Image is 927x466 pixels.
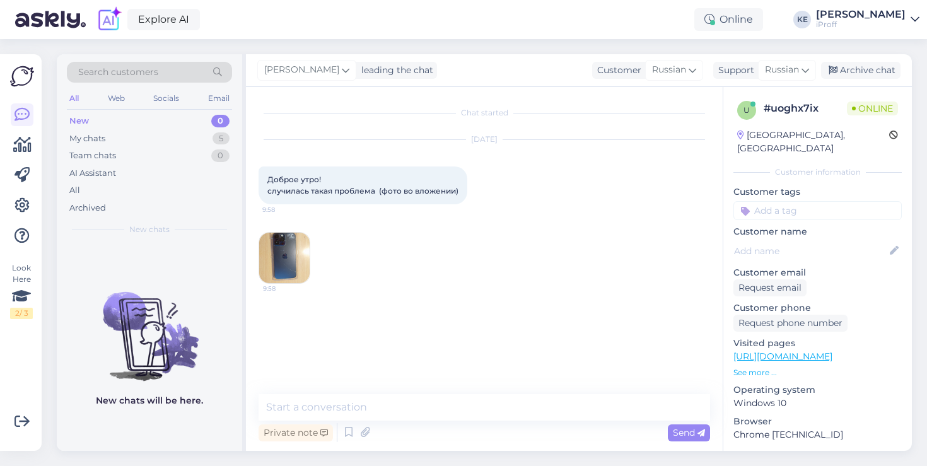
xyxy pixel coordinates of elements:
p: Customer name [733,225,902,238]
div: Socials [151,90,182,107]
div: Web [105,90,127,107]
div: All [67,90,81,107]
div: All [69,184,80,197]
div: Archive chat [821,62,901,79]
div: 0 [211,115,230,127]
img: Askly Logo [10,64,34,88]
span: Russian [765,63,799,77]
div: Support [713,64,754,77]
div: KE [793,11,811,28]
span: [PERSON_NAME] [264,63,339,77]
span: Search customers [78,66,158,79]
p: Customer phone [733,301,902,315]
span: New chats [129,224,170,235]
div: 0 [211,149,230,162]
p: Windows 10 [733,397,902,410]
img: explore-ai [96,6,122,33]
p: Visited pages [733,337,902,350]
div: New [69,115,89,127]
div: Email [206,90,232,107]
p: Browser [733,415,902,428]
div: # uoghx7ix [764,101,847,116]
div: Chat started [259,107,710,119]
div: Customer information [733,166,902,178]
div: leading the chat [356,64,433,77]
p: Customer email [733,266,902,279]
input: Add name [734,244,887,258]
span: Send [673,427,705,438]
div: [GEOGRAPHIC_DATA], [GEOGRAPHIC_DATA] [737,129,889,155]
p: Customer tags [733,185,902,199]
div: My chats [69,132,105,145]
img: No chats [57,269,242,383]
div: [PERSON_NAME] [816,9,906,20]
a: [URL][DOMAIN_NAME] [733,351,832,362]
div: Private note [259,424,333,441]
p: New chats will be here. [96,394,203,407]
p: See more ... [733,367,902,378]
div: Archived [69,202,106,214]
span: Доброе утро! случилась такая проблема (фото во вложении) [267,175,458,195]
span: 9:58 [262,205,310,214]
p: Operating system [733,383,902,397]
div: Look Here [10,262,33,319]
div: 2 / 3 [10,308,33,319]
span: Online [847,102,898,115]
div: Customer [592,64,641,77]
div: [DATE] [259,134,710,145]
div: Request phone number [733,315,848,332]
img: Attachment [259,233,310,283]
a: Explore AI [127,9,200,30]
div: 5 [213,132,230,145]
div: AI Assistant [69,167,116,180]
a: [PERSON_NAME]iProff [816,9,919,30]
input: Add a tag [733,201,902,220]
div: Request email [733,279,807,296]
div: iProff [816,20,906,30]
p: Chrome [TECHNICAL_ID] [733,428,902,441]
span: 9:58 [263,284,310,293]
div: Online [694,8,763,31]
span: u [743,105,750,115]
div: Team chats [69,149,116,162]
span: Russian [652,63,686,77]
